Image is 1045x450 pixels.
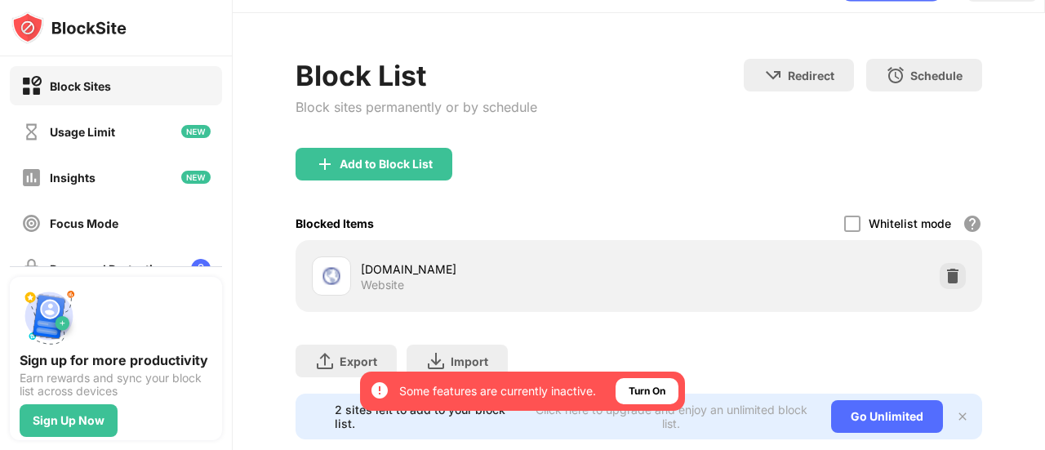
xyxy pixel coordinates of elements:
[956,410,969,423] img: x-button.svg
[50,125,115,139] div: Usage Limit
[296,99,537,115] div: Block sites permanently or by schedule
[33,414,104,427] div: Sign Up Now
[296,216,374,230] div: Blocked Items
[296,59,537,92] div: Block List
[21,76,42,96] img: block-on.svg
[21,259,42,279] img: password-protection-off.svg
[361,261,639,278] div: [DOMAIN_NAME]
[181,125,211,138] img: new-icon.svg
[21,213,42,234] img: focus-off.svg
[20,372,212,398] div: Earn rewards and sync your block list across devices
[11,11,127,44] img: logo-blocksite.svg
[322,266,341,286] img: favicons
[20,287,78,345] img: push-signup.svg
[50,262,167,276] div: Password Protection
[340,158,433,171] div: Add to Block List
[50,171,96,185] div: Insights
[181,171,211,184] img: new-icon.svg
[340,354,377,368] div: Export
[370,381,389,400] img: error-circle-white.svg
[910,69,963,82] div: Schedule
[361,278,404,292] div: Website
[399,383,596,399] div: Some features are currently inactive.
[831,400,943,433] div: Go Unlimited
[21,167,42,188] img: insights-off.svg
[50,216,118,230] div: Focus Mode
[335,403,521,430] div: 2 sites left to add to your block list.
[20,352,212,368] div: Sign up for more productivity
[629,383,665,399] div: Turn On
[788,69,834,82] div: Redirect
[50,79,111,93] div: Block Sites
[531,403,812,430] div: Click here to upgrade and enjoy an unlimited block list.
[451,354,488,368] div: Import
[21,122,42,142] img: time-usage-off.svg
[191,259,211,278] img: lock-menu.svg
[869,216,951,230] div: Whitelist mode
